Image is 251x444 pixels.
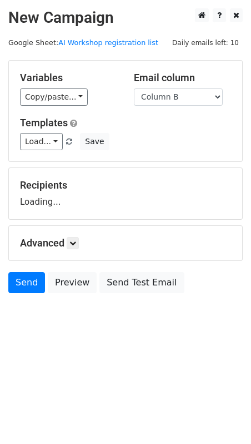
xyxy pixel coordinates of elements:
a: Send [8,272,45,293]
h5: Email column [134,72,231,84]
a: Load... [20,133,63,150]
h2: New Campaign [8,8,243,27]
a: Daily emails left: 10 [168,38,243,47]
span: Daily emails left: 10 [168,37,243,49]
h5: Advanced [20,237,231,249]
a: Templates [20,117,68,129]
h5: Variables [20,72,117,84]
div: Loading... [20,179,231,208]
a: AI Workshop registration list [58,38,158,47]
small: Google Sheet: [8,38,158,47]
h5: Recipients [20,179,231,191]
button: Save [80,133,109,150]
a: Send Test Email [99,272,184,293]
a: Preview [48,272,97,293]
a: Copy/paste... [20,88,88,106]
